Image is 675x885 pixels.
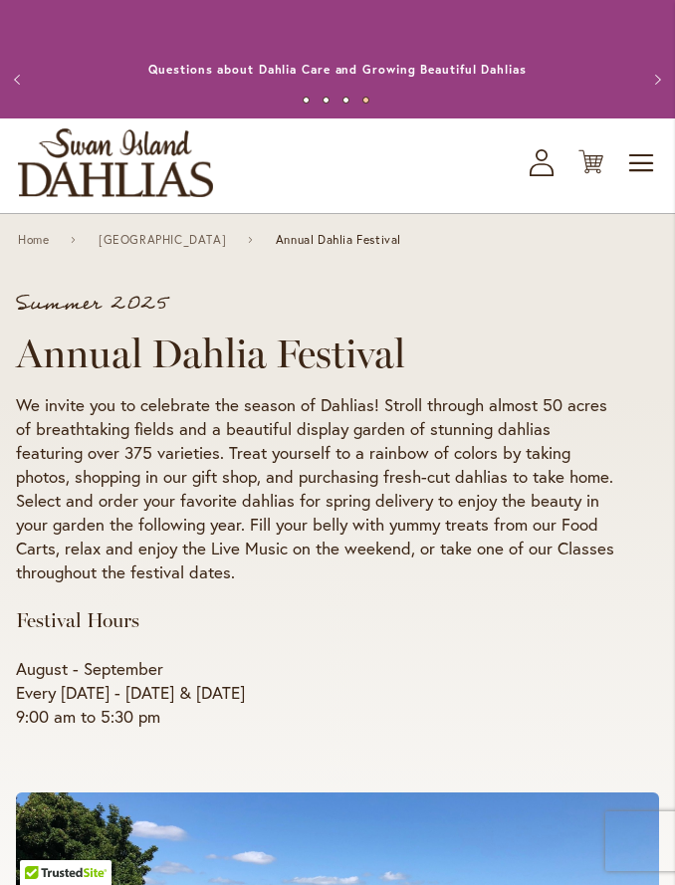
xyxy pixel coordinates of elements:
[342,97,349,104] button: 3 of 4
[323,97,330,104] button: 2 of 4
[303,97,310,104] button: 1 of 4
[16,330,619,377] h1: Annual Dahlia Festival
[18,233,49,247] a: Home
[16,294,619,314] p: Summer 2025
[16,657,619,729] p: August - September Every [DATE] - [DATE] & [DATE] 9:00 am to 5:30 pm
[99,233,226,247] a: [GEOGRAPHIC_DATA]
[635,60,675,100] button: Next
[18,128,213,197] a: store logo
[148,62,526,77] a: Questions about Dahlia Care and Growing Beautiful Dahlias
[16,608,619,633] h3: Festival Hours
[276,233,401,247] span: Annual Dahlia Festival
[362,97,369,104] button: 4 of 4
[16,393,619,584] p: We invite you to celebrate the season of Dahlias! Stroll through almost 50 acres of breathtaking ...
